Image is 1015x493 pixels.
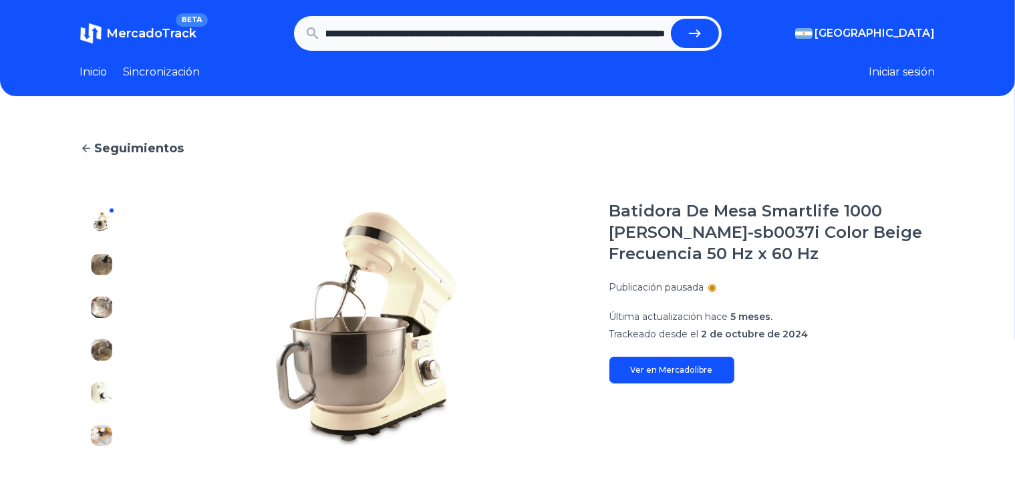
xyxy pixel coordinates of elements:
font: 5 meses. [731,311,773,323]
a: MercadoTrackBETA [80,23,197,44]
img: Batidora De Mesa Smartlife 1000 Watts Sl-sb0037i Color Beige Frecuencia 50 Hz x 60 Hz [91,382,112,403]
button: Iniciar sesión [869,64,935,80]
font: Publicación pausada [609,281,704,293]
a: Seguimientos [80,139,935,158]
img: Argentina [795,28,813,39]
img: MercadoTrack [80,23,102,44]
img: Batidora De Mesa Smartlife 1000 Watts Sl-sb0037i Color Beige Frecuencia 50 Hz x 60 Hz [91,211,112,232]
a: Inicio [80,64,108,80]
font: Seguimientos [95,141,184,156]
button: [GEOGRAPHIC_DATA] [795,25,935,41]
img: Batidora De Mesa Smartlife 1000 Watts Sl-sb0037i Color Beige Frecuencia 50 Hz x 60 Hz [91,297,112,318]
img: Batidora De Mesa Smartlife 1000 Watts Sl-sb0037i Color Beige Frecuencia 50 Hz x 60 Hz [150,200,583,457]
font: BETA [181,15,202,24]
font: Iniciar sesión [869,65,935,78]
img: Batidora De Mesa Smartlife 1000 Watts Sl-sb0037i Color Beige Frecuencia 50 Hz x 60 Hz [91,254,112,275]
font: Ver en Mercadolibre [631,365,713,375]
img: Batidora De Mesa Smartlife 1000 Watts Sl-sb0037i Color Beige Frecuencia 50 Hz x 60 Hz [91,339,112,361]
font: Sincronización [124,65,200,78]
font: 2 de octubre de 2024 [702,328,809,340]
font: Batidora De Mesa Smartlife 1000 [PERSON_NAME]-sb0037i Color Beige Frecuencia 50 Hz x 60 Hz [609,201,923,263]
a: Ver en Mercadolibre [609,357,734,383]
img: Batidora De Mesa Smartlife 1000 Watts Sl-sb0037i Color Beige Frecuencia 50 Hz x 60 Hz [91,425,112,446]
font: Trackeado desde el [609,328,699,340]
font: Inicio [80,65,108,78]
font: Última actualización hace [609,311,728,323]
font: MercadoTrack [107,26,197,41]
font: [GEOGRAPHIC_DATA] [815,27,935,39]
a: Sincronización [124,64,200,80]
